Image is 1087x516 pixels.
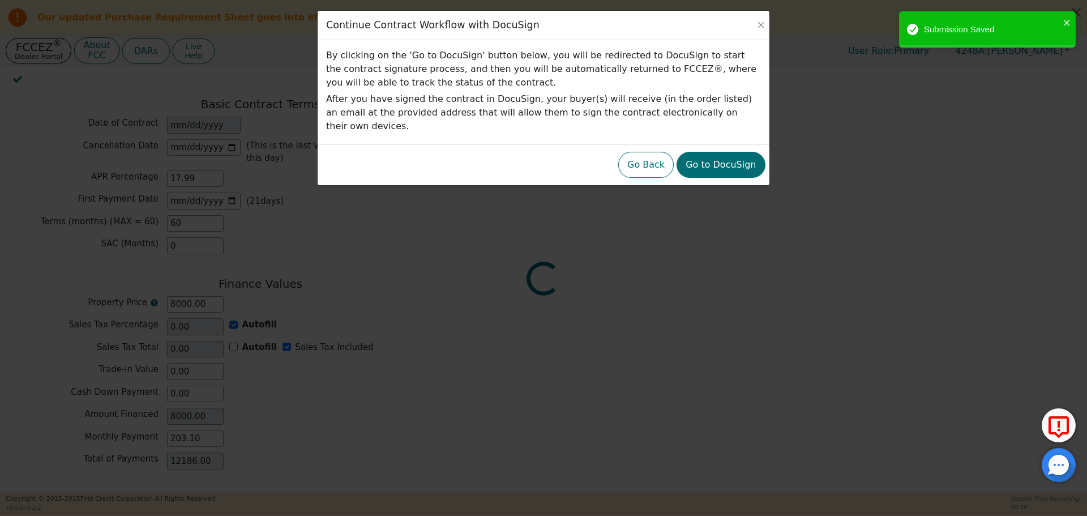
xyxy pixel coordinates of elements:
button: close [1063,16,1071,29]
div: Submission Saved [924,23,1060,36]
button: Report Error to FCC [1042,408,1076,442]
p: By clicking on the 'Go to DocuSign' button below, you will be redirected to DocuSign to start the... [326,49,761,89]
button: Go to DocuSign [677,152,765,178]
button: Close [755,19,767,31]
p: After you have signed the contract in DocuSign, your buyer(s) will receive (in the order listed) ... [326,92,761,133]
h3: Continue Contract Workflow with DocuSign [326,19,540,31]
button: Go Back [618,152,674,178]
